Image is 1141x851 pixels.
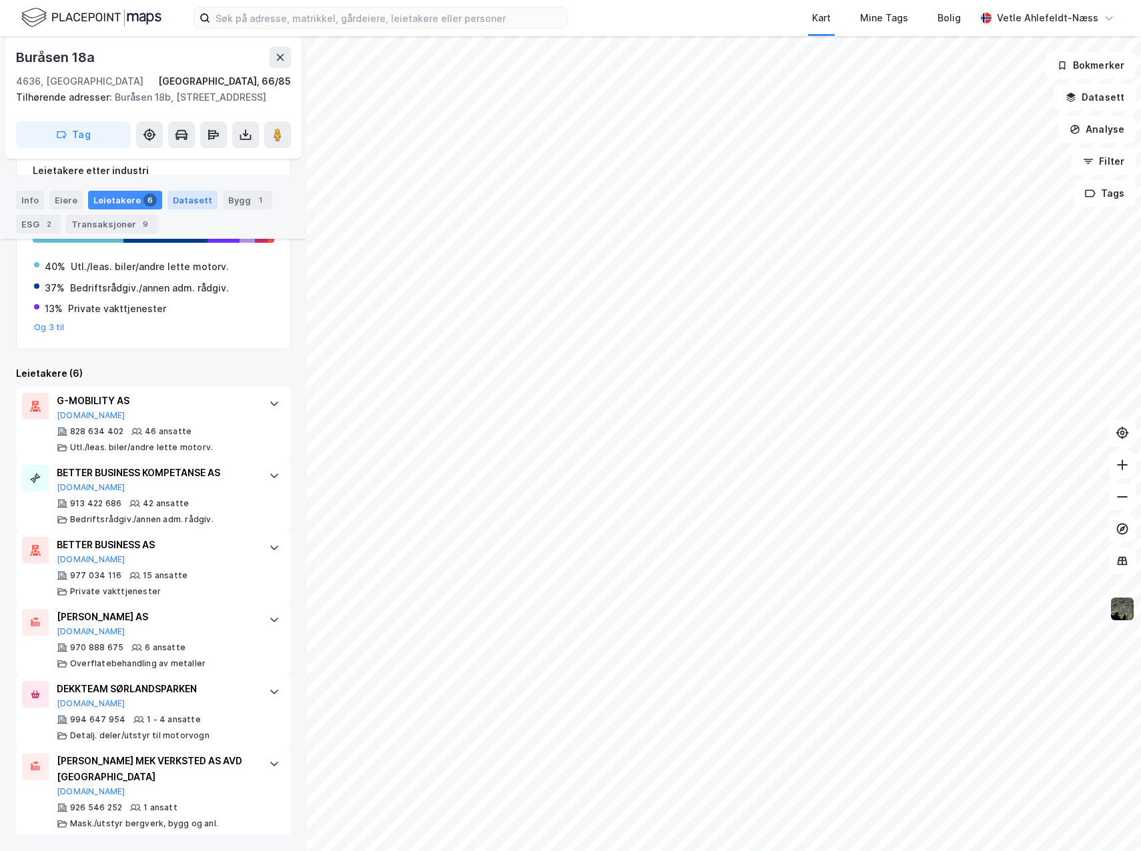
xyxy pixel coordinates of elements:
[16,191,44,209] div: Info
[57,626,125,637] button: [DOMAIN_NAME]
[1046,52,1136,79] button: Bokmerker
[57,393,256,409] div: G-MOBILITY AS
[68,301,166,317] div: Private vakttjenester
[16,215,61,233] div: ESG
[70,570,121,581] div: 977 034 116
[16,89,280,105] div: Buråsen 18b, [STREET_ADDRESS]
[1072,148,1136,175] button: Filter
[1074,180,1136,207] button: Tags
[57,554,125,565] button: [DOMAIN_NAME]
[70,818,218,829] div: Mask./utstyr bergverk, bygg og anl.
[34,322,65,333] button: Og 3 til
[1054,84,1136,111] button: Datasett
[57,681,256,697] div: DEKKTEAM SØRLANDSPARKEN
[70,498,121,509] div: 913 422 686
[210,8,566,28] input: Søk på adresse, matrikkel, gårdeiere, leietakere eller personer
[997,10,1098,26] div: Vetle Ahlefeldt-Næss
[1058,116,1136,143] button: Analyse
[812,10,831,26] div: Kart
[254,193,267,207] div: 1
[158,73,291,89] div: [GEOGRAPHIC_DATA], 66/85
[145,642,185,653] div: 6 ansatte
[143,570,187,581] div: 15 ansatte
[143,802,177,813] div: 1 ansatt
[70,586,161,597] div: Private vakttjenester
[1074,787,1141,851] iframe: Chat Widget
[57,753,256,785] div: [PERSON_NAME] MEK VERKSTED AS AVD [GEOGRAPHIC_DATA]
[70,642,123,653] div: 970 888 675
[16,365,291,381] div: Leietakere (6)
[66,215,157,233] div: Transaksjoner
[57,410,125,421] button: [DOMAIN_NAME]
[16,121,131,148] button: Tag
[70,514,214,525] div: Bedriftsrådgiv./annen adm. rådgiv.
[16,73,143,89] div: 4636, [GEOGRAPHIC_DATA]
[70,658,206,669] div: Overflatebehandling av metaller
[139,217,152,231] div: 9
[42,217,55,231] div: 2
[860,10,908,26] div: Mine Tags
[1110,596,1135,622] img: 9k=
[147,714,201,725] div: 1 - 4 ansatte
[16,47,97,68] div: Buråsen 18a
[16,91,115,103] span: Tilhørende adresser:
[70,730,210,741] div: Detalj. deler/utstyr til motorvogn
[45,259,65,275] div: 40%
[143,498,189,509] div: 42 ansatte
[70,426,123,437] div: 828 634 402
[57,698,125,709] button: [DOMAIN_NAME]
[45,301,63,317] div: 13%
[143,193,157,207] div: 6
[57,537,256,553] div: BETTER BUSINESS AS
[57,786,125,797] button: [DOMAIN_NAME]
[70,280,229,296] div: Bedriftsrådgiv./annen adm. rådgiv.
[70,802,122,813] div: 926 546 252
[45,280,65,296] div: 37%
[1074,787,1141,851] div: Kontrollprogram for chat
[21,6,161,29] img: logo.f888ab2527a4732fd821a326f86c7f29.svg
[71,259,229,275] div: Utl./leas. biler/andre lette motorv.
[33,163,274,179] div: Leietakere etter industri
[167,191,218,209] div: Datasett
[57,609,256,625] div: [PERSON_NAME] AS
[70,442,213,453] div: Utl./leas. biler/andre lette motorv.
[145,426,192,437] div: 46 ansatte
[88,191,162,209] div: Leietakere
[937,10,961,26] div: Bolig
[70,714,125,725] div: 994 647 954
[49,191,83,209] div: Eiere
[57,482,125,493] button: [DOMAIN_NAME]
[57,465,256,481] div: BETTER BUSINESS KOMPETANSE AS
[223,191,272,209] div: Bygg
